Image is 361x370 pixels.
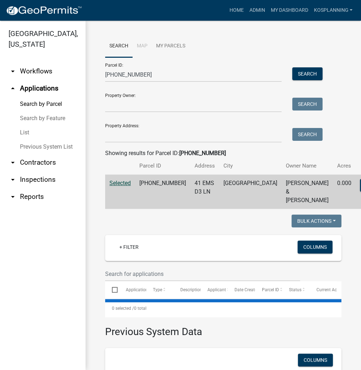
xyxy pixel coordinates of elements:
[153,287,162,292] span: Type
[316,287,346,292] span: Current Activity
[219,175,282,209] td: [GEOGRAPHIC_DATA]
[173,281,200,298] datatable-header-cell: Description
[246,4,268,17] a: Admin
[109,180,131,186] a: Selected
[226,4,246,17] a: Home
[9,192,17,201] i: arrow_drop_down
[289,287,301,292] span: Status
[105,149,341,158] div: Showing results for Parcel ID:
[207,287,226,292] span: Applicant
[228,281,255,298] datatable-header-cell: Date Created
[105,317,341,339] h3: Previous System Data
[114,241,144,253] a: + Filter
[9,67,17,76] i: arrow_drop_down
[126,287,165,292] span: Application Number
[310,281,337,298] datatable-header-cell: Current Activity
[292,98,323,111] button: Search
[333,175,356,209] td: 0.000
[105,267,300,281] input: Search for applications
[298,241,332,253] button: Columns
[190,158,219,174] th: Address
[135,158,190,174] th: Parcel ID
[292,67,323,80] button: Search
[9,84,17,93] i: arrow_drop_up
[333,158,356,174] th: Acres
[282,175,333,209] td: [PERSON_NAME] & [PERSON_NAME]
[9,175,17,184] i: arrow_drop_down
[179,150,226,156] strong: [PHONE_NUMBER]
[9,158,17,167] i: arrow_drop_down
[105,299,341,317] div: 0 total
[152,35,190,58] a: My Parcels
[135,175,190,209] td: [PHONE_NUMBER]
[105,35,133,58] a: Search
[190,175,219,209] td: 41 EMS D3 LN
[201,281,228,298] datatable-header-cell: Applicant
[282,281,309,298] datatable-header-cell: Status
[219,158,282,174] th: City
[255,281,282,298] datatable-header-cell: Parcel ID
[119,281,146,298] datatable-header-cell: Application Number
[298,354,333,366] button: Columns
[292,215,341,227] button: Bulk Actions
[146,281,173,298] datatable-header-cell: Type
[292,128,323,141] button: Search
[262,287,279,292] span: Parcel ID
[234,287,259,292] span: Date Created
[105,281,119,298] datatable-header-cell: Select
[282,158,333,174] th: Owner Name
[180,287,202,292] span: Description
[268,4,311,17] a: My Dashboard
[311,4,355,17] a: kosplanning
[112,306,134,311] span: 0 selected /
